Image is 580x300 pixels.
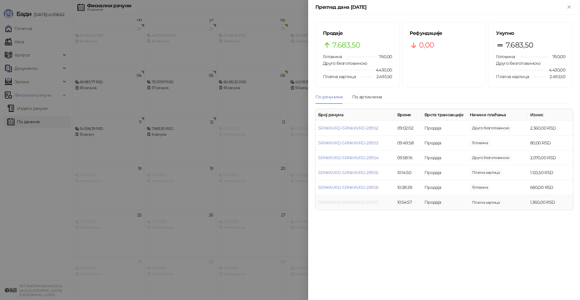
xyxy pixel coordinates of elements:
span: 760,00 [375,53,392,60]
td: Продаја [422,121,467,136]
span: 2.493,50 [545,73,565,80]
td: 680,00 RSD [528,180,573,195]
h5: Укупно [496,30,565,37]
span: 200,00 [470,140,490,146]
span: 0,00 [419,39,434,51]
span: Платна картица [323,74,356,79]
span: 1.360,00 [470,199,502,206]
td: 1.360,00 RSD [528,195,573,210]
td: 2.360,00 RSD [528,121,573,136]
span: 2.360,00 [470,125,512,131]
span: 7.683,50 [506,39,533,51]
td: 2.070,00 RSD [528,150,573,165]
div: По рачунима [315,94,343,100]
td: 1.133,50 RSD [528,165,573,180]
td: 09:02:02 [395,121,422,136]
span: Платна картица [496,74,529,79]
td: Продаја [422,180,467,195]
td: Продаја [422,136,467,150]
td: Продаја [422,165,467,180]
a: SRNKKVRD-SRNKKVRD-28955 [318,170,378,175]
span: 2.070,00 [470,154,512,161]
a: SRNKKVRD-SRNKKVRD-28953 [318,140,378,146]
a: SRNKKVRD-SRNKKVRD-28952 [318,125,378,131]
td: Продаја [422,195,467,210]
div: По артиклима [352,94,382,100]
td: Продаја [422,150,467,165]
span: 4.430,00 [372,67,392,73]
th: Време [395,109,422,121]
th: Износ [528,109,573,121]
span: 760,00 [548,53,565,60]
span: 7.683,50 [332,39,360,51]
button: Close [565,4,573,11]
td: 80,00 RSD [528,136,573,150]
span: 1.133,50 [470,169,502,176]
h5: Рефундације [410,30,479,37]
th: Начини плаћања [467,109,528,121]
span: 4.430,00 [545,67,565,73]
h5: Продаје [323,30,392,37]
a: SRNKKVRD-SRNKKVRD-28957 [318,199,378,205]
span: Друго безготовинско [496,61,540,66]
td: 09:49:58 [395,136,422,150]
div: Преглед дана [DATE] [315,4,565,11]
span: Готовина [496,54,515,59]
th: Број рачуна [316,109,395,121]
span: 680,00 [470,184,490,191]
span: Готовина [323,54,342,59]
a: SRNKKVRD-SRNKKVRD-28956 [318,185,379,190]
span: Друго безготовинско [323,61,367,66]
td: 10:14:50 [395,165,422,180]
span: 2.493,50 [372,73,392,80]
th: Врста трансакције [422,109,467,121]
td: 10:38:38 [395,180,422,195]
td: 10:54:57 [395,195,422,210]
a: SRNKKVRD-SRNKKVRD-28954 [318,155,379,160]
td: 09:58:16 [395,150,422,165]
